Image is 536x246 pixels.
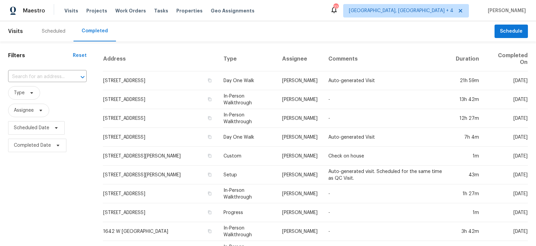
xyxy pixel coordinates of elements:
[218,71,277,90] td: Day One Walk
[103,109,218,128] td: [STREET_ADDRESS]
[323,147,450,166] td: Check on house
[277,203,323,222] td: [PERSON_NAME]
[323,203,450,222] td: -
[103,166,218,184] td: [STREET_ADDRESS][PERSON_NAME]
[450,109,484,128] td: 12h 27m
[207,228,213,234] button: Copy Address
[323,128,450,147] td: Auto-generated Visit
[323,109,450,128] td: -
[103,90,218,109] td: [STREET_ADDRESS]
[218,203,277,222] td: Progress
[207,134,213,140] button: Copy Address
[23,7,45,14] span: Maestro
[484,147,528,166] td: [DATE]
[323,222,450,241] td: -
[207,172,213,178] button: Copy Address
[500,27,523,36] span: Schedule
[207,190,213,197] button: Copy Address
[14,125,49,131] span: Scheduled Date
[73,52,87,59] div: Reset
[8,24,23,39] span: Visits
[333,4,338,11] div: 77
[218,90,277,109] td: In-Person Walkthrough
[277,128,323,147] td: [PERSON_NAME]
[484,203,528,222] td: [DATE]
[323,90,450,109] td: -
[218,147,277,166] td: Custom
[218,47,277,71] th: Type
[277,184,323,203] td: [PERSON_NAME]
[450,147,484,166] td: 1m
[115,7,146,14] span: Work Orders
[349,7,453,14] span: [GEOGRAPHIC_DATA], [GEOGRAPHIC_DATA] + 4
[103,128,218,147] td: [STREET_ADDRESS]
[103,222,218,241] td: 1642 W [GEOGRAPHIC_DATA]
[207,153,213,159] button: Copy Address
[450,203,484,222] td: 1m
[450,90,484,109] td: 13h 42m
[484,128,528,147] td: [DATE]
[14,142,51,149] span: Completed Date
[218,166,277,184] td: Setup
[207,96,213,102] button: Copy Address
[323,47,450,71] th: Comments
[323,71,450,90] td: Auto-generated Visit
[86,7,107,14] span: Projects
[218,109,277,128] td: In-Person Walkthrough
[484,184,528,203] td: [DATE]
[8,52,73,59] h1: Filters
[154,8,168,13] span: Tasks
[64,7,78,14] span: Visits
[103,71,218,90] td: [STREET_ADDRESS]
[218,184,277,203] td: In-Person Walkthrough
[207,77,213,83] button: Copy Address
[277,166,323,184] td: [PERSON_NAME]
[103,203,218,222] td: [STREET_ADDRESS]
[323,184,450,203] td: -
[211,7,255,14] span: Geo Assignments
[277,147,323,166] td: [PERSON_NAME]
[485,7,526,14] span: [PERSON_NAME]
[277,222,323,241] td: [PERSON_NAME]
[484,109,528,128] td: [DATE]
[207,209,213,215] button: Copy Address
[450,47,484,71] th: Duration
[277,71,323,90] td: [PERSON_NAME]
[103,47,218,71] th: Address
[82,28,108,34] div: Completed
[14,107,34,114] span: Assignee
[277,90,323,109] td: [PERSON_NAME]
[277,47,323,71] th: Assignee
[484,166,528,184] td: [DATE]
[484,71,528,90] td: [DATE]
[14,90,25,96] span: Type
[103,184,218,203] td: [STREET_ADDRESS]
[450,184,484,203] td: 1h 27m
[277,109,323,128] td: [PERSON_NAME]
[207,115,213,121] button: Copy Address
[42,28,65,35] div: Scheduled
[495,25,528,38] button: Schedule
[450,222,484,241] td: 3h 42m
[484,90,528,109] td: [DATE]
[78,72,87,82] button: Open
[323,166,450,184] td: Auto-generated visit. Scheduled for the same time as QC Visit.
[484,47,528,71] th: Completed On
[484,222,528,241] td: [DATE]
[218,128,277,147] td: Day One Walk
[450,71,484,90] td: 21h 59m
[450,128,484,147] td: 7h 4m
[8,72,68,82] input: Search for an address...
[103,147,218,166] td: [STREET_ADDRESS][PERSON_NAME]
[450,166,484,184] td: 43m
[176,7,203,14] span: Properties
[218,222,277,241] td: In-Person Walkthrough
